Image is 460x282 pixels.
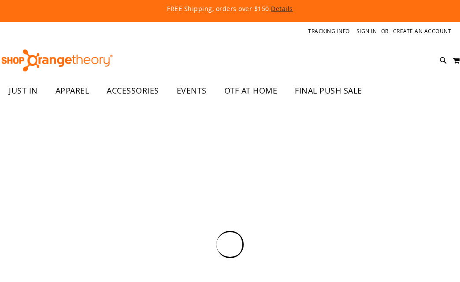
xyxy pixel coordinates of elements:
a: Sign In [356,27,377,35]
a: Details [271,4,293,13]
a: FINAL PUSH SALE [286,81,371,101]
span: APPAREL [56,81,89,101]
a: OTF AT HOME [215,81,286,101]
span: JUST IN [9,81,38,101]
a: Create an Account [393,27,452,35]
span: OTF AT HOME [224,81,278,101]
p: FREE Shipping, orders over $150. [27,4,433,13]
a: ACCESSORIES [98,81,168,101]
a: Tracking Info [308,27,350,35]
span: FINAL PUSH SALE [295,81,362,101]
span: EVENTS [177,81,207,101]
a: EVENTS [168,81,215,101]
a: APPAREL [47,81,98,101]
span: ACCESSORIES [107,81,159,101]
